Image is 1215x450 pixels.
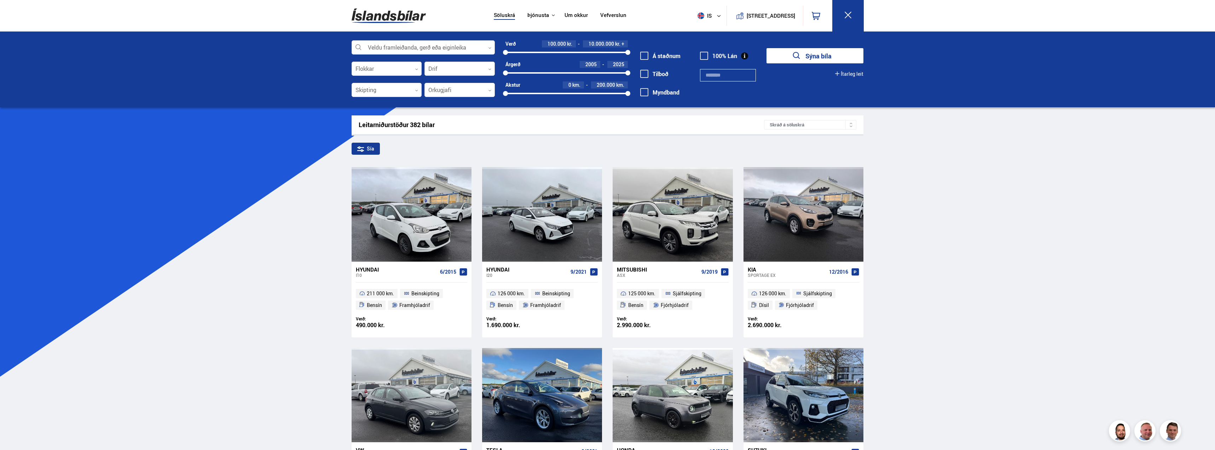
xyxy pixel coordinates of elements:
[617,316,673,321] div: Verð:
[548,40,566,47] span: 100.000
[589,40,614,47] span: 10.000.000
[486,273,568,278] div: i20
[616,82,624,88] span: km.
[640,71,669,77] label: Tilboð
[486,316,542,321] div: Verð:
[1135,421,1157,443] img: siFngHWaQ9KaOqBr.png
[786,301,814,309] span: Fjórhjóladrif
[411,289,439,298] span: Beinskipting
[613,61,624,68] span: 2025
[1110,421,1131,443] img: nhp88E3Fdnt1Opn2.png
[567,41,572,47] span: kr.
[640,53,681,59] label: Á staðnum
[399,301,430,309] span: Framhjóladrif
[766,48,863,63] button: Sýna bíla
[505,62,520,67] div: Árgerð
[628,301,643,309] span: Bensín
[698,12,704,19] img: svg+xml;base64,PHN2ZyB4bWxucz0iaHR0cDovL3d3dy53My5vcmcvMjAwMC9zdmciIHdpZHRoPSI1MTIiIGhlaWdodD0iNT...
[597,81,615,88] span: 200.000
[615,41,620,47] span: kr.
[505,41,516,47] div: Verð
[661,301,689,309] span: Fjórhjóladrif
[617,273,698,278] div: ASX
[585,61,597,68] span: 2005
[572,82,580,88] span: km.
[527,12,549,19] button: Þjónusta
[617,322,673,328] div: 2.990.000 kr.
[617,266,698,273] div: Mitsubishi
[352,4,426,27] img: G0Ugv5HjCgRt.svg
[356,322,412,328] div: 490.000 kr.
[505,82,520,88] div: Akstur
[748,316,804,321] div: Verð:
[695,12,712,19] span: is
[750,13,793,19] button: [STREET_ADDRESS]
[748,266,826,273] div: Kia
[494,12,515,19] a: Söluskrá
[730,6,799,26] a: [STREET_ADDRESS]
[352,143,380,155] div: Sía
[356,316,412,321] div: Verð:
[498,301,513,309] span: Bensín
[835,71,863,77] button: Ítarleg leit
[600,12,626,19] a: Vefverslun
[759,301,769,309] span: Dísil
[367,289,394,298] span: 211 000 km.
[498,289,525,298] span: 126 000 km.
[640,89,679,96] label: Myndband
[482,262,602,337] a: Hyundai i20 9/2021 126 000 km. Beinskipting Bensín Framhjóladrif Verð: 1.690.000 kr.
[748,322,804,328] div: 2.690.000 kr.
[530,301,561,309] span: Framhjóladrif
[621,41,624,47] span: +
[701,269,718,275] span: 9/2019
[829,269,848,275] span: 12/2016
[542,289,570,298] span: Beinskipting
[695,5,727,26] button: is
[571,269,587,275] span: 9/2021
[613,262,733,337] a: Mitsubishi ASX 9/2019 125 000 km. Sjálfskipting Bensín Fjórhjóladrif Verð: 2.990.000 kr.
[1161,421,1182,443] img: FbJEzSuNWCJXmdc-.webp
[764,120,856,130] div: Skráð á söluskrá
[565,12,588,19] a: Um okkur
[486,322,542,328] div: 1.690.000 kr.
[673,289,701,298] span: Sjálfskipting
[356,266,437,273] div: Hyundai
[748,273,826,278] div: Sportage EX
[352,262,471,337] a: Hyundai i10 6/2015 211 000 km. Beinskipting Bensín Framhjóladrif Verð: 490.000 kr.
[759,289,786,298] span: 126 000 km.
[700,53,737,59] label: 100% Lán
[568,81,571,88] span: 0
[486,266,568,273] div: Hyundai
[359,121,764,129] div: Leitarniðurstöður 382 bílar
[803,289,832,298] span: Sjálfskipting
[628,289,655,298] span: 125 000 km.
[744,262,863,337] a: Kia Sportage EX 12/2016 126 000 km. Sjálfskipting Dísil Fjórhjóladrif Verð: 2.690.000 kr.
[440,269,456,275] span: 6/2015
[6,3,27,24] button: Opna LiveChat spjallviðmót
[356,273,437,278] div: i10
[367,301,382,309] span: Bensín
